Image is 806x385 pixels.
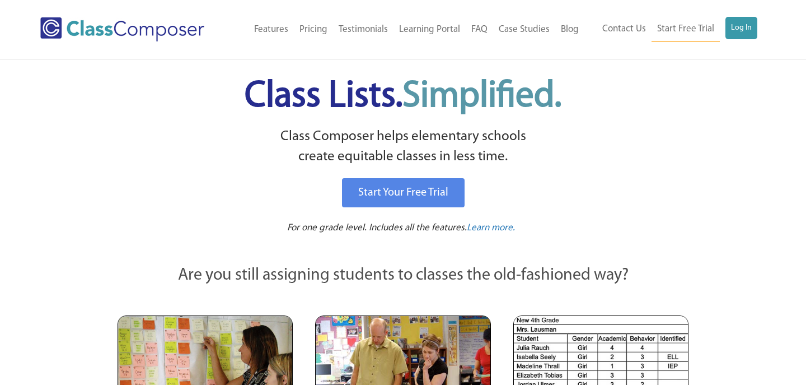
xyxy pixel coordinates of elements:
a: Blog [555,17,584,42]
a: Start Free Trial [652,17,720,42]
a: Features [249,17,294,42]
span: Start Your Free Trial [358,187,448,198]
nav: Header Menu [230,17,584,42]
img: Class Composer [40,17,204,41]
a: Case Studies [493,17,555,42]
a: Start Your Free Trial [342,178,465,207]
span: Simplified. [402,78,561,115]
span: Class Lists. [245,78,561,115]
p: Are you still assigning students to classes the old-fashioned way? [118,263,688,288]
a: Learn more. [467,221,515,235]
span: For one grade level. Includes all the features. [287,223,467,233]
nav: Header Menu [584,17,757,42]
a: Pricing [294,17,333,42]
a: Contact Us [597,17,652,41]
span: Learn more. [467,223,515,233]
a: Testimonials [333,17,393,42]
a: Learning Portal [393,17,466,42]
p: Class Composer helps elementary schools create equitable classes in less time. [116,127,690,168]
a: Log In [725,17,757,39]
a: FAQ [466,17,493,42]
